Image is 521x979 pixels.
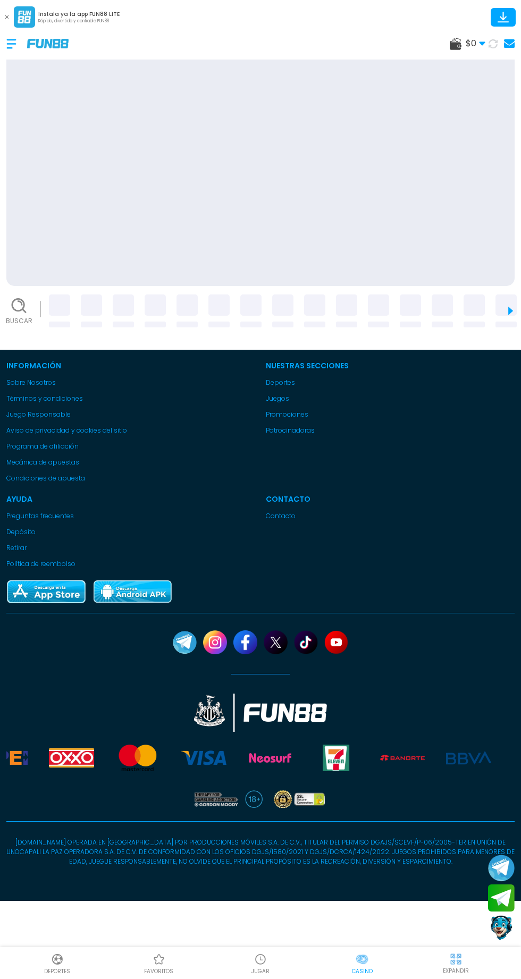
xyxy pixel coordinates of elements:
[6,474,255,483] a: Condiciones de apuesta
[314,745,358,771] img: Seven Eleven
[266,410,515,419] a: Promociones
[6,378,255,387] a: Sobre Nosotros
[6,559,255,569] a: Política de reembolso
[93,579,172,604] img: Play Store
[266,394,289,403] button: Juegos
[248,745,292,771] img: Neosurf
[6,951,108,975] a: DeportesDeportesDeportes
[488,884,515,912] button: Join telegram
[266,494,515,505] p: Contacto
[6,458,255,467] a: Mecánica de apuestas
[209,951,311,975] a: Casino JugarCasino JugarJUGAR
[6,410,255,419] a: Juego Responsable
[266,360,515,372] p: Nuestras Secciones
[194,694,327,732] img: New Castle
[312,951,413,975] a: CasinoCasinoCasino
[6,442,255,451] a: Programa de afiliación
[245,790,263,808] img: 18 plus
[6,316,32,326] p: Buscar
[466,37,485,50] span: $ 0
[51,953,64,966] img: Deportes
[251,967,270,975] p: JUGAR
[488,914,515,942] button: Contact customer service
[266,511,515,521] a: Contacto
[6,527,255,537] a: Depósito
[49,745,94,771] img: Oxxo
[181,745,226,771] img: Visa
[108,951,209,975] a: Casino FavoritosCasino Favoritosfavoritos
[144,967,173,975] p: favoritos
[6,838,515,866] p: [DOMAIN_NAME] OPERADA EN [GEOGRAPHIC_DATA] POR PRODUCCIONES MÓVILES S.A. DE C.V., TITULAR DEL PER...
[6,360,255,372] p: Información
[6,579,86,604] img: App Store
[254,953,267,966] img: Casino Jugar
[44,967,70,975] p: Deportes
[193,790,239,808] a: Read more about Gambling Therapy
[27,39,69,48] img: Company Logo
[449,952,463,966] img: hide
[266,426,515,435] a: Patrocinadoras
[153,953,165,966] img: Casino Favoritos
[6,511,255,521] a: Preguntas frecuentes
[193,790,239,808] img: therapy for gaming addiction gordon moody
[38,18,120,24] p: Rápido, divertido y confiable FUN88
[443,967,469,975] p: EXPANDIR
[446,745,491,771] img: BBVA
[352,967,373,975] p: Casino
[488,854,515,882] button: Join telegram channel
[14,6,35,28] img: App Logo
[115,745,160,771] img: Mastercard
[380,745,425,771] img: Banorte
[6,543,255,553] a: Retirar
[271,790,328,808] img: SSL
[6,426,255,435] a: Aviso de privacidad y cookies del sitio
[38,10,120,18] p: Instala ya la app FUN88 LITE
[266,378,515,387] a: Deportes
[6,394,255,403] a: Términos y condiciones
[6,494,255,505] p: Ayuda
